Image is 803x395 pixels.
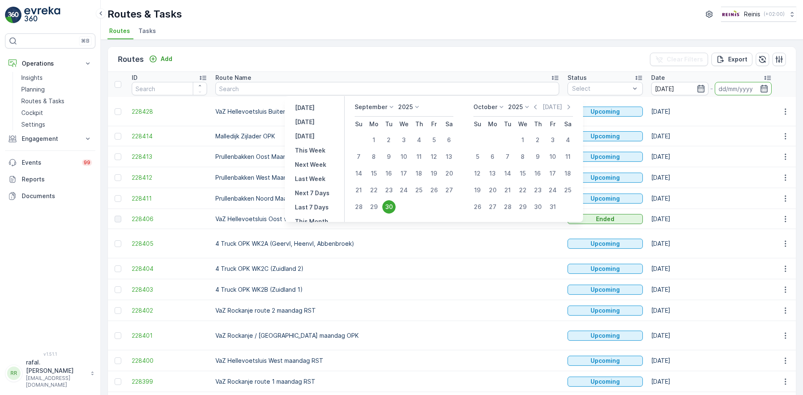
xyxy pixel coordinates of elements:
p: Upcoming [591,194,620,203]
button: Ended [568,214,643,224]
th: Sunday [351,117,366,132]
div: Toggle Row Selected [115,286,121,293]
div: 9 [382,150,396,163]
div: 12 [471,167,484,180]
p: Status [568,74,587,82]
p: Upcoming [591,377,620,386]
p: [EMAIL_ADDRESS][DOMAIN_NAME] [26,375,86,388]
div: 3 [397,133,411,147]
div: 6 [442,133,456,147]
div: 7 [352,150,366,163]
div: 10 [546,150,560,163]
div: 26 [471,200,484,214]
p: Documents [22,192,92,200]
th: Saturday [560,117,575,132]
a: 228414 [132,132,207,140]
button: Export [711,53,752,66]
div: Toggle Row Selected [115,265,121,272]
div: Toggle Row Selected [115,378,121,385]
th: Thursday [412,117,427,132]
div: 22 [516,183,529,197]
div: 13 [486,167,499,180]
div: 17 [397,167,411,180]
div: Toggle Row Selected [115,307,121,314]
a: 228406 [132,215,207,223]
div: 4 [561,133,575,147]
th: Tuesday [500,117,515,132]
a: Cockpit [18,107,95,119]
button: Upcoming [568,331,643,341]
div: 30 [531,200,545,214]
span: Tasks [138,27,156,35]
div: 4 [412,133,426,147]
div: 11 [412,150,426,163]
button: Upcoming [568,377,643,387]
p: rafal.[PERSON_NAME] [26,358,86,375]
p: Upcoming [591,306,620,315]
p: VaZ Hellevoetsluis West maandag RST [215,357,559,365]
button: Upcoming [568,107,643,117]
div: Toggle Row Selected [115,240,121,247]
button: Clear Filters [650,53,708,66]
td: [DATE] [647,350,776,371]
p: Route Name [215,74,251,82]
a: 228411 [132,194,207,203]
button: Operations [5,55,95,72]
button: Upcoming [568,264,643,274]
button: Yesterday [292,103,318,113]
p: Malledijk Zijlader OPK [215,132,559,140]
p: October [473,103,497,111]
p: Reports [22,175,92,183]
p: Planning [21,85,45,94]
div: 28 [501,200,514,214]
p: Next 7 Days [295,189,330,197]
p: ( +02:00 ) [764,11,785,18]
input: Search [132,82,207,95]
a: Documents [5,188,95,204]
div: 9 [531,150,545,163]
button: Engagement [5,130,95,147]
p: Upcoming [591,285,620,294]
p: Prullenbakken Oost Maandag [215,153,559,161]
a: Reports [5,171,95,188]
button: Upcoming [568,285,643,295]
div: 5 [427,133,441,147]
p: 99 [84,159,90,166]
img: logo_light-DOdMpM7g.png [24,7,60,23]
button: Upcoming [568,239,643,249]
div: 16 [531,167,545,180]
p: 2025 [508,103,523,111]
p: Select [572,84,630,93]
span: 228399 [132,377,207,386]
button: This Week [292,145,329,155]
div: 15 [516,167,529,180]
p: Upcoming [591,132,620,140]
a: 228428 [132,107,207,116]
p: 4 Truck OPK WK2C (Zuidland 2) [215,265,559,273]
div: 20 [442,167,456,180]
a: Routes & Tasks [18,95,95,107]
span: 228401 [132,331,207,340]
p: - [710,84,713,94]
span: 228403 [132,285,207,294]
div: 28 [352,200,366,214]
div: Toggle Row Selected [115,133,121,140]
span: 228404 [132,265,207,273]
p: ID [132,74,138,82]
p: Add [161,55,172,63]
button: Next Week [292,160,330,170]
p: Prullenbakken West Maandag [215,173,559,182]
div: Toggle Row Selected [115,357,121,364]
div: 27 [442,183,456,197]
button: Upcoming [568,173,643,183]
div: 2 [382,133,396,147]
p: VaZ Rockanje route 2 maandag RST [215,306,559,315]
div: 21 [352,183,366,197]
th: Wednesday [396,117,412,132]
div: 14 [501,167,514,180]
p: Upcoming [591,173,620,182]
p: Upcoming [591,153,620,161]
input: dd/mm/yyyy [715,82,772,95]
